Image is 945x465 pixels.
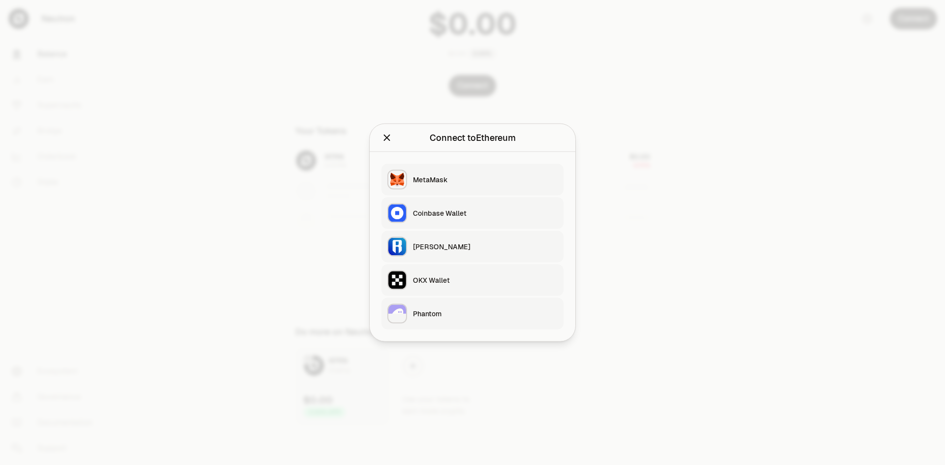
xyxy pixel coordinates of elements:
div: Coinbase Wallet [413,208,558,218]
button: MetaMaskMetaMask [381,164,564,196]
div: [PERSON_NAME] [413,242,558,252]
button: Close [381,131,392,145]
button: Coinbase WalletCoinbase Wallet [381,198,564,229]
div: Connect to Ethereum [430,131,516,145]
img: OKX Wallet [388,271,406,289]
img: MetaMask [388,171,406,189]
div: MetaMask [413,175,558,185]
button: Ronin Wallet[PERSON_NAME] [381,231,564,263]
button: PhantomPhantom [381,298,564,330]
div: Phantom [413,309,558,319]
img: Coinbase Wallet [388,204,406,222]
img: Ronin Wallet [388,238,406,256]
img: Phantom [388,305,406,323]
div: OKX Wallet [413,275,558,285]
button: OKX WalletOKX Wallet [381,265,564,296]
